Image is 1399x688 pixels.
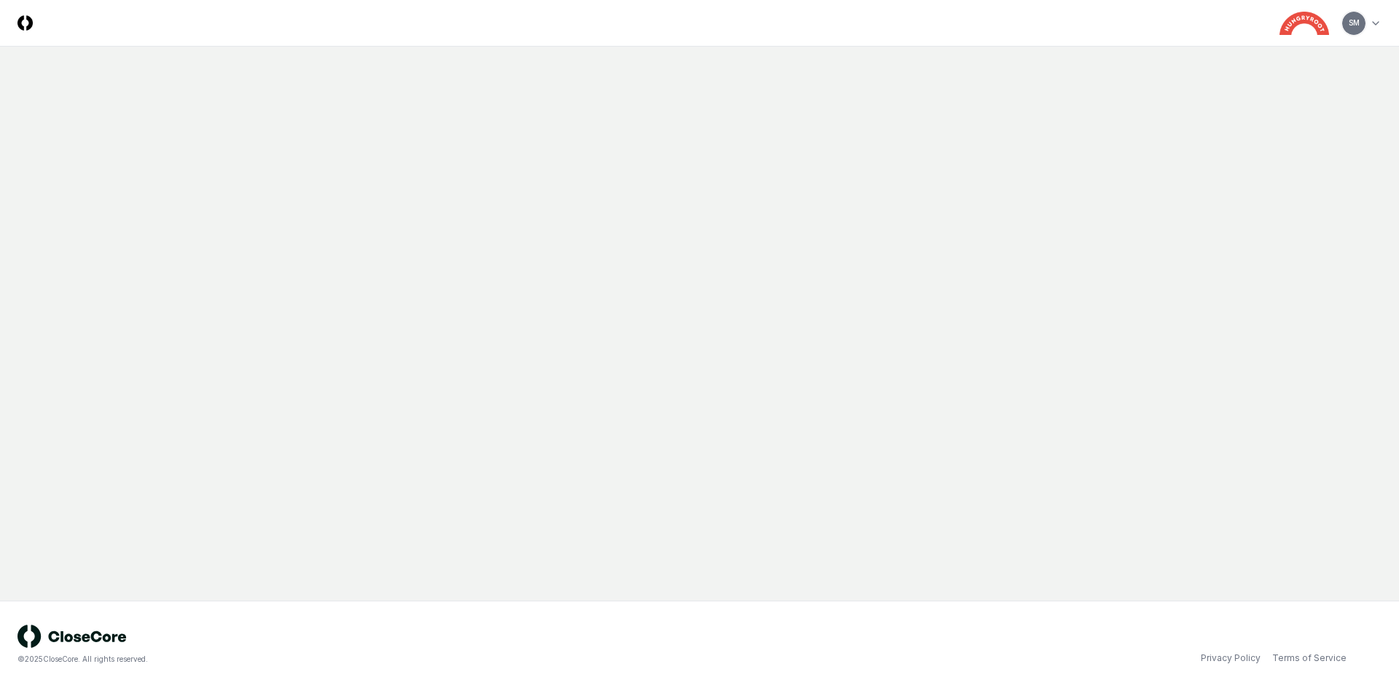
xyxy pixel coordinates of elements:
span: SM [1349,17,1360,28]
img: logo [17,625,127,648]
div: © 2025 CloseCore. All rights reserved. [17,654,699,665]
a: Terms of Service [1272,652,1347,665]
button: SM [1341,10,1367,36]
img: Hungryroot logo [1280,12,1329,35]
img: Logo [17,15,33,31]
a: Privacy Policy [1201,652,1261,665]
